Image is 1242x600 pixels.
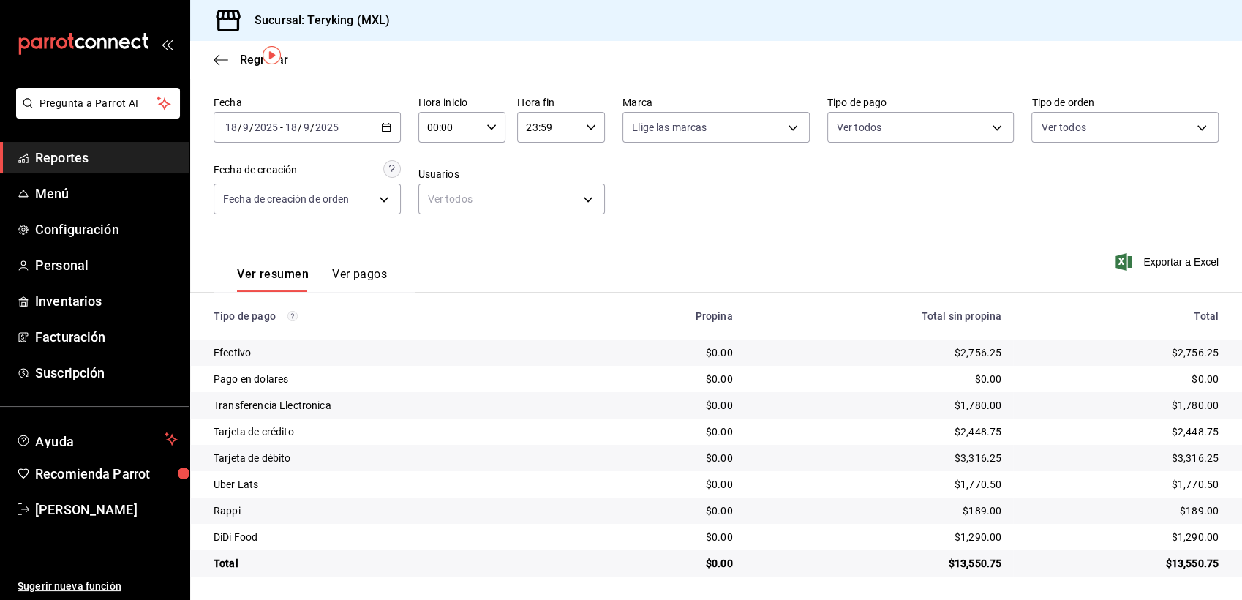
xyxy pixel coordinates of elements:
[35,255,178,275] span: Personal
[161,38,173,50] button: open_drawer_menu
[598,424,733,439] div: $0.00
[1025,530,1219,544] div: $1,290.00
[214,556,575,571] div: Total
[237,267,387,292] div: navigation tabs
[214,310,575,322] div: Tipo de pago
[310,121,315,133] span: /
[263,46,281,64] img: Tooltip marker
[598,398,733,413] div: $0.00
[214,345,575,360] div: Efectivo
[225,121,238,133] input: --
[238,121,242,133] span: /
[287,311,298,321] svg: Los pagos realizados con Pay y otras terminales son montos brutos.
[214,97,401,108] label: Fecha
[214,477,575,492] div: Uber Eats
[756,503,1002,518] div: $189.00
[1031,97,1219,108] label: Tipo de orden
[214,530,575,544] div: DiDi Food
[35,464,178,484] span: Recomienda Parrot
[622,97,810,108] label: Marca
[214,162,297,178] div: Fecha de creación
[243,12,390,29] h3: Sucursal: Teryking (MXL)
[598,310,733,322] div: Propina
[214,398,575,413] div: Transferencia Electronica
[298,121,302,133] span: /
[1025,503,1219,518] div: $189.00
[756,310,1002,322] div: Total sin propina
[35,500,178,520] span: [PERSON_NAME]
[1025,477,1219,492] div: $1,770.50
[237,267,309,292] button: Ver resumen
[303,121,310,133] input: --
[1025,556,1219,571] div: $13,550.75
[418,97,506,108] label: Hora inicio
[598,530,733,544] div: $0.00
[214,503,575,518] div: Rappi
[418,184,606,214] div: Ver todos
[598,503,733,518] div: $0.00
[756,530,1002,544] div: $1,290.00
[517,97,605,108] label: Hora fin
[756,477,1002,492] div: $1,770.50
[756,424,1002,439] div: $2,448.75
[35,291,178,311] span: Inventarios
[39,96,157,111] span: Pregunta a Parrot AI
[598,556,733,571] div: $0.00
[35,327,178,347] span: Facturación
[214,424,575,439] div: Tarjeta de crédito
[35,363,178,383] span: Suscripción
[598,372,733,386] div: $0.00
[1118,253,1219,271] button: Exportar a Excel
[632,120,707,135] span: Elige las marcas
[35,220,178,239] span: Configuración
[756,556,1002,571] div: $13,550.75
[35,184,178,203] span: Menú
[16,88,180,119] button: Pregunta a Parrot AI
[214,451,575,465] div: Tarjeta de débito
[598,345,733,360] div: $0.00
[35,148,178,168] span: Reportes
[827,97,1015,108] label: Tipo de pago
[18,579,178,594] span: Sugerir nueva función
[223,192,349,206] span: Fecha de creación de orden
[249,121,254,133] span: /
[285,121,298,133] input: --
[240,53,288,67] span: Regresar
[1025,372,1219,386] div: $0.00
[756,398,1002,413] div: $1,780.00
[1025,310,1219,322] div: Total
[1025,345,1219,360] div: $2,756.25
[756,451,1002,465] div: $3,316.25
[1025,398,1219,413] div: $1,780.00
[10,106,180,121] a: Pregunta a Parrot AI
[315,121,339,133] input: ----
[1041,120,1085,135] span: Ver todos
[254,121,279,133] input: ----
[214,372,575,386] div: Pago en dolares
[756,345,1002,360] div: $2,756.25
[242,121,249,133] input: --
[598,451,733,465] div: $0.00
[598,477,733,492] div: $0.00
[214,53,288,67] button: Regresar
[1025,451,1219,465] div: $3,316.25
[280,121,283,133] span: -
[35,430,159,448] span: Ayuda
[332,267,387,292] button: Ver pagos
[418,169,606,179] label: Usuarios
[1025,424,1219,439] div: $2,448.75
[756,372,1002,386] div: $0.00
[837,120,881,135] span: Ver todos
